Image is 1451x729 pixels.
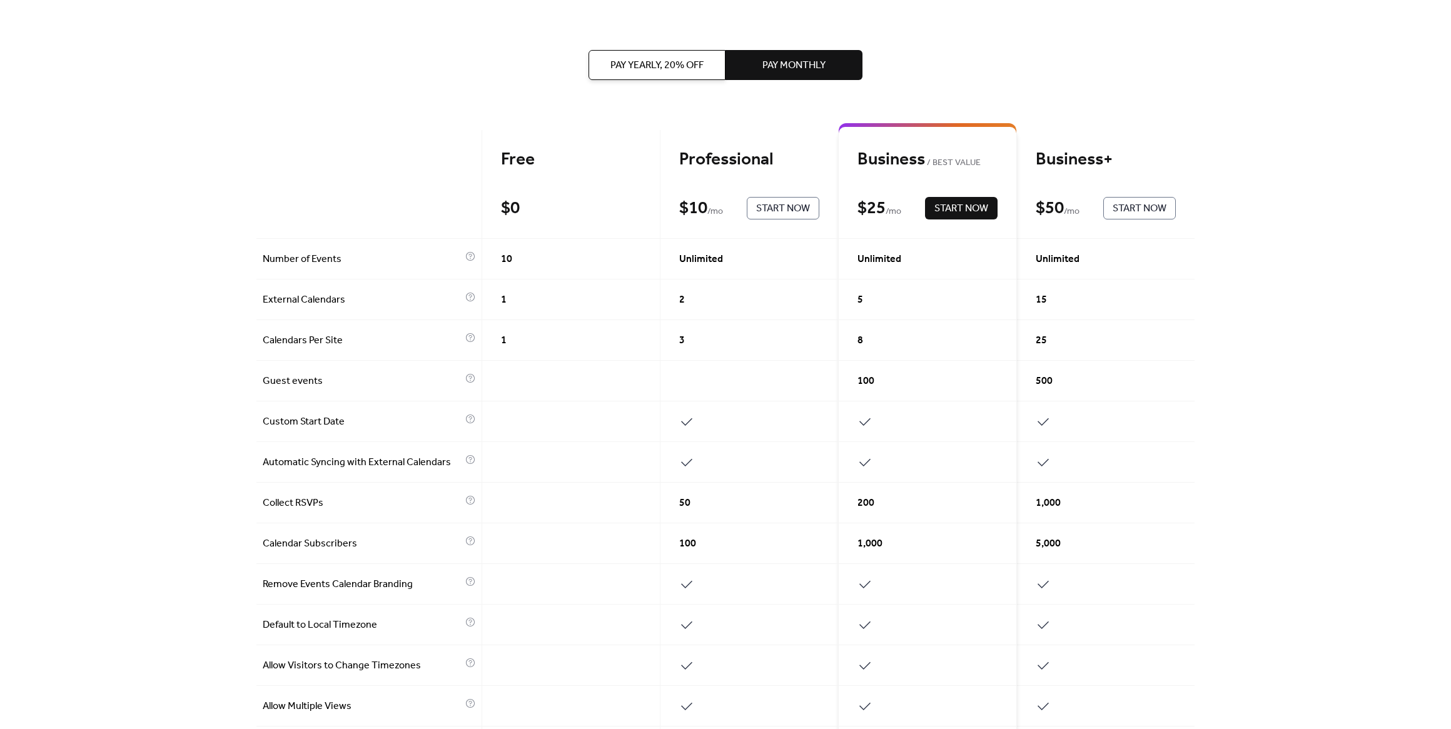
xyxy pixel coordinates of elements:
[725,50,862,80] button: Pay Monthly
[263,415,462,430] span: Custom Start Date
[1036,198,1064,219] div: $ 50
[1036,496,1061,511] span: 1,000
[263,293,462,308] span: External Calendars
[263,536,462,551] span: Calendar Subscribers
[501,333,507,348] span: 1
[1036,333,1047,348] span: 25
[263,333,462,348] span: Calendars Per Site
[679,333,685,348] span: 3
[857,293,863,308] span: 5
[756,201,810,216] span: Start Now
[501,252,512,267] span: 10
[679,198,707,219] div: $ 10
[1036,149,1176,171] div: Business+
[762,58,826,73] span: Pay Monthly
[679,252,723,267] span: Unlimited
[679,293,685,308] span: 2
[263,455,462,470] span: Automatic Syncing with External Calendars
[747,197,819,219] button: Start Now
[1036,293,1047,308] span: 15
[263,252,462,267] span: Number of Events
[501,293,507,308] span: 1
[1036,536,1061,551] span: 5,000
[263,496,462,511] span: Collect RSVPs
[263,618,462,633] span: Default to Local Timezone
[1113,201,1166,216] span: Start Now
[1036,374,1053,389] span: 500
[857,496,874,511] span: 200
[857,149,998,171] div: Business
[263,699,462,714] span: Allow Multiple Views
[263,658,462,673] span: Allow Visitors to Change Timezones
[1103,197,1176,219] button: Start Now
[501,149,641,171] div: Free
[610,58,704,73] span: Pay Yearly, 20% off
[679,536,696,551] span: 100
[925,156,981,171] span: BEST VALUE
[589,50,725,80] button: Pay Yearly, 20% off
[934,201,988,216] span: Start Now
[1064,204,1079,219] span: / mo
[857,198,886,219] div: $ 25
[501,198,520,219] div: $ 0
[707,204,723,219] span: / mo
[263,577,462,592] span: Remove Events Calendar Branding
[1036,252,1079,267] span: Unlimited
[263,374,462,389] span: Guest events
[679,496,690,511] span: 50
[857,333,863,348] span: 8
[857,252,901,267] span: Unlimited
[679,149,819,171] div: Professional
[857,536,882,551] span: 1,000
[925,197,998,219] button: Start Now
[886,204,901,219] span: / mo
[857,374,874,389] span: 100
